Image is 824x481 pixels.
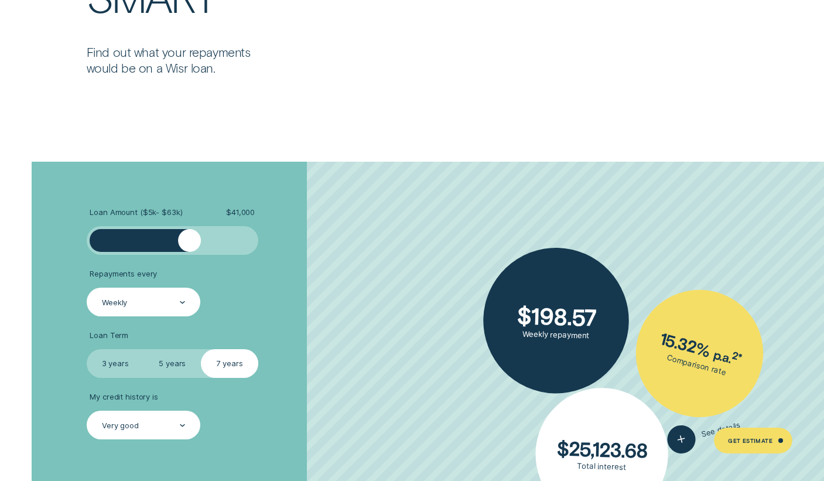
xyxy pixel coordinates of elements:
[226,207,255,217] span: $ 41,000
[87,45,273,76] p: Find out what your repayments would be on a Wisr loan.
[102,298,127,307] div: Weekly
[90,392,158,401] span: My credit history is
[664,411,743,456] button: See details
[201,349,258,378] label: 7 years
[700,420,741,438] span: See details
[143,349,201,378] label: 5 years
[90,207,182,217] span: Loan Amount ( $5k - $63k )
[90,269,157,278] span: Repayments every
[87,349,144,378] label: 3 years
[90,330,128,340] span: Loan Term
[714,428,792,453] a: Get Estimate
[102,421,139,430] div: Very good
